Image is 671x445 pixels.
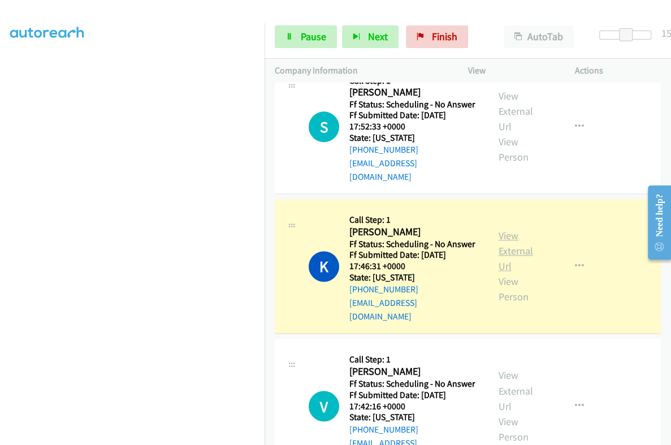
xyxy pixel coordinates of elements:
[368,30,388,43] span: Next
[275,25,337,48] a: Pause
[349,365,473,378] h2: [PERSON_NAME]
[309,111,339,142] h1: S
[432,30,457,43] span: Finish
[499,89,533,133] a: View External Url
[349,272,478,283] h5: State: [US_STATE]
[499,369,533,412] a: View External Url
[468,64,555,77] p: View
[499,275,529,303] a: View Person
[349,110,478,132] h5: Ff Submitted Date: [DATE] 17:52:33 +0000
[638,178,671,267] iframe: Resource Center
[349,158,417,182] a: [EMAIL_ADDRESS][DOMAIN_NAME]
[499,414,529,443] a: View Person
[349,214,478,226] h5: Call Step: 1
[275,64,448,77] p: Company Information
[349,284,418,295] a: [PHONE_NUMBER]
[309,391,339,421] div: The call is yet to be attempted
[349,239,478,250] h5: Ff Status: Scheduling - No Answer
[349,378,478,389] h5: Ff Status: Scheduling - No Answer
[349,86,473,99] h2: [PERSON_NAME]
[499,229,533,273] a: View External Url
[349,99,478,110] h5: Ff Status: Scheduling - No Answer
[349,226,473,239] h2: [PERSON_NAME]
[349,424,418,434] a: [PHONE_NUMBER]
[499,135,529,163] a: View Person
[342,25,399,48] button: Next
[309,391,339,421] h1: V
[349,354,478,365] h5: Call Step: 1
[309,251,339,282] h1: K
[309,111,339,142] div: The call is yet to be attempted
[504,25,574,48] button: AutoTab
[349,132,478,144] h5: State: [US_STATE]
[349,249,478,271] h5: Ff Submitted Date: [DATE] 17:46:31 +0000
[301,30,326,43] span: Pause
[349,411,478,422] h5: State: [US_STATE]
[349,389,478,411] h5: Ff Submitted Date: [DATE] 17:42:16 +0000
[574,64,661,77] p: Actions
[349,144,418,155] a: [PHONE_NUMBER]
[406,25,468,48] a: Finish
[349,297,417,322] a: [EMAIL_ADDRESS][DOMAIN_NAME]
